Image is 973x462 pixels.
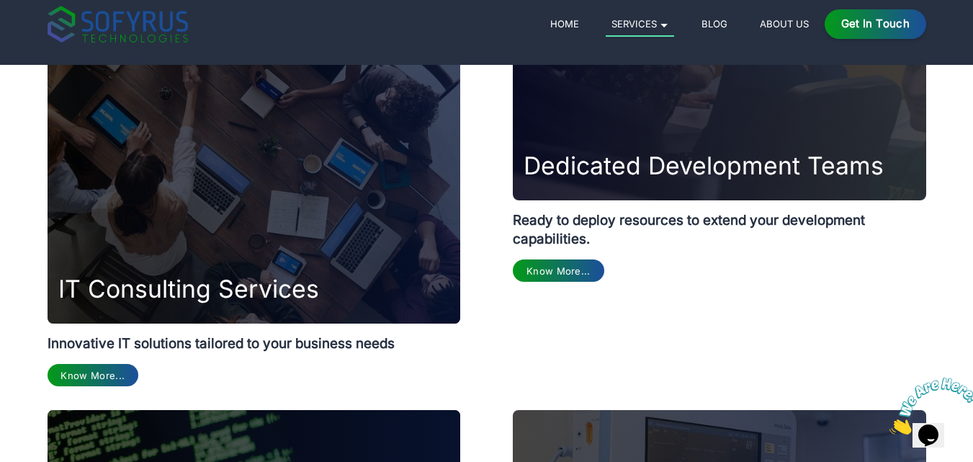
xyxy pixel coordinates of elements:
[48,324,460,353] p: Innovative IT solutions tailored to your business needs
[884,372,973,440] iframe: chat widget
[825,9,926,39] a: Get in Touch
[6,6,95,63] img: Chat attention grabber
[48,364,138,386] a: Know More...
[513,200,925,249] p: Ready to deploy resources to extend your development capabilities.
[606,15,674,37] a: Services 🞃
[544,15,584,32] a: Home
[48,6,188,43] img: sofyrus
[524,152,884,179] h3: Dedicated Development Teams
[513,259,604,282] a: Know More...
[696,15,732,32] a: Blog
[58,275,319,303] h3: IT Consulting Services
[754,15,814,32] a: About Us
